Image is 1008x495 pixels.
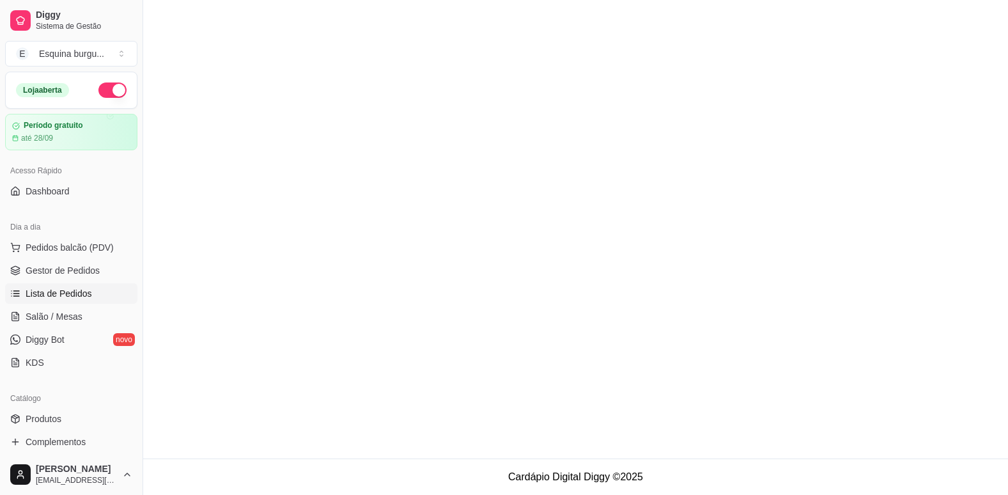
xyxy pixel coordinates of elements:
span: [PERSON_NAME] [36,464,117,475]
span: Complementos [26,436,86,448]
div: Acesso Rápido [5,161,137,181]
a: DiggySistema de Gestão [5,5,137,36]
button: Alterar Status [98,82,127,98]
span: Salão / Mesas [26,310,82,323]
span: Lista de Pedidos [26,287,92,300]
article: Período gratuito [24,121,83,130]
a: Gestor de Pedidos [5,260,137,281]
a: Lista de Pedidos [5,283,137,304]
a: Complementos [5,432,137,452]
footer: Cardápio Digital Diggy © 2025 [143,459,1008,495]
a: Período gratuitoaté 28/09 [5,114,137,150]
article: até 28/09 [21,133,53,143]
span: Produtos [26,412,61,425]
button: [PERSON_NAME][EMAIL_ADDRESS][DOMAIN_NAME] [5,459,137,490]
button: Select a team [5,41,137,67]
a: KDS [5,352,137,373]
div: Catálogo [5,388,137,409]
a: Produtos [5,409,137,429]
div: Esquina burgu ... [39,47,104,60]
div: Dia a dia [5,217,137,237]
button: Pedidos balcão (PDV) [5,237,137,258]
a: Salão / Mesas [5,306,137,327]
div: Loja aberta [16,83,69,97]
a: Dashboard [5,181,137,201]
span: Diggy Bot [26,333,65,346]
span: [EMAIL_ADDRESS][DOMAIN_NAME] [36,475,117,485]
span: Sistema de Gestão [36,21,132,31]
span: Pedidos balcão (PDV) [26,241,114,254]
span: Diggy [36,10,132,21]
span: KDS [26,356,44,369]
span: E [16,47,29,60]
a: Diggy Botnovo [5,329,137,350]
span: Gestor de Pedidos [26,264,100,277]
span: Dashboard [26,185,70,198]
